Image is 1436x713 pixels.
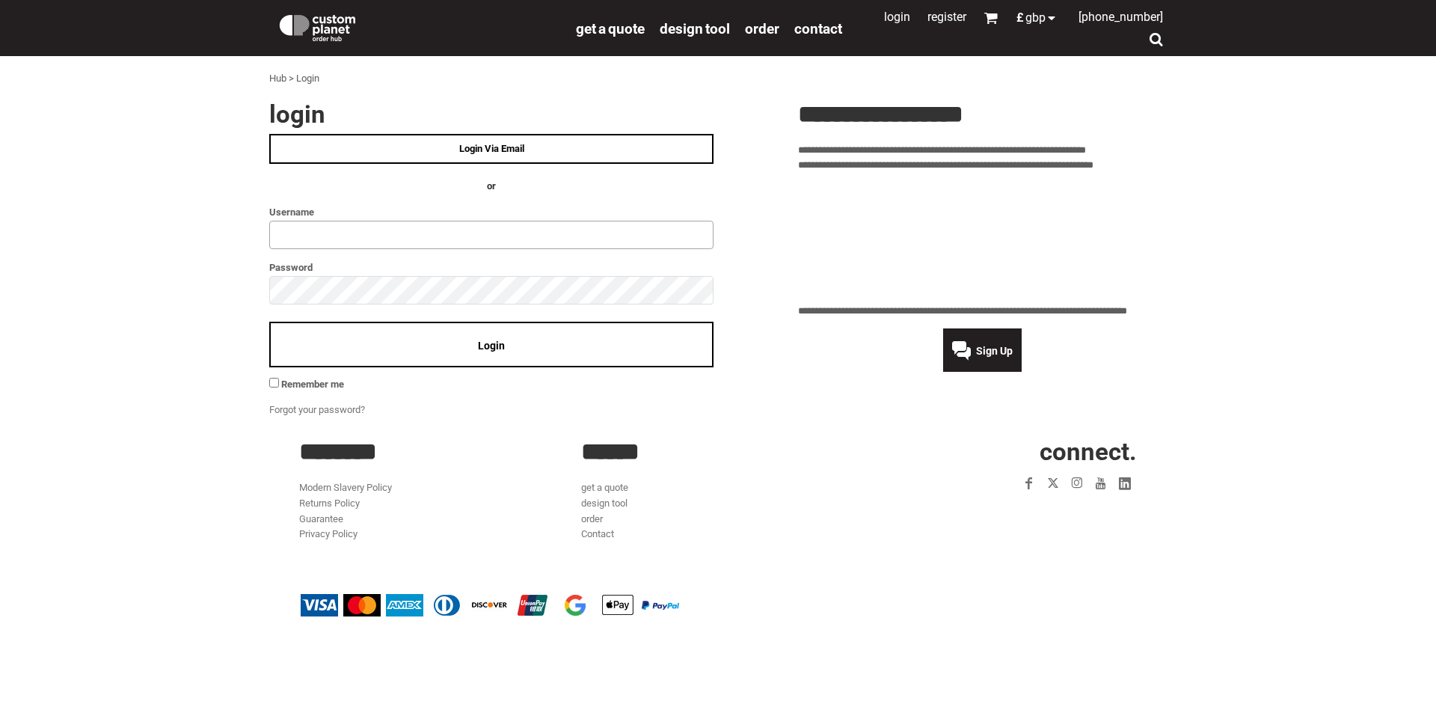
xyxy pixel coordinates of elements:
h4: OR [269,179,714,195]
span: design tool [660,20,730,37]
span: order [745,20,779,37]
img: Diners Club [429,594,466,616]
label: Username [269,204,714,221]
span: GBP [1025,12,1046,24]
a: Modern Slavery Policy [299,482,392,493]
img: Visa [301,594,338,616]
img: American Express [386,594,423,616]
img: Google Pay [556,594,594,616]
label: Password [269,259,714,276]
input: Remember me [269,378,279,388]
a: design tool [581,498,628,509]
a: order [581,513,603,524]
a: Privacy Policy [299,528,358,539]
span: Remember me [281,379,344,390]
h2: CONNECT. [864,439,1137,464]
img: PayPal [642,601,679,610]
a: get a quote [576,19,645,37]
iframe: Customer reviews powered by Trustpilot [798,183,1167,295]
span: Sign Up [976,345,1013,357]
img: Discover [471,594,509,616]
a: Forgot your password? [269,404,365,415]
span: Contact [794,20,842,37]
iframe: Customer reviews powered by Trustpilot [930,504,1137,522]
a: get a quote [581,482,628,493]
a: Login [884,10,910,24]
a: Contact [794,19,842,37]
img: Custom Planet [277,11,358,41]
span: Login Via Email [459,143,524,154]
img: Mastercard [343,594,381,616]
h2: Login [269,102,714,126]
a: Hub [269,73,286,84]
div: > [289,71,294,87]
a: Login Via Email [269,134,714,164]
span: get a quote [576,20,645,37]
a: Contact [581,528,614,539]
div: Login [296,71,319,87]
a: order [745,19,779,37]
span: £ [1016,12,1025,24]
img: China UnionPay [514,594,551,616]
a: Register [927,10,966,24]
img: Apple Pay [599,594,636,616]
a: design tool [660,19,730,37]
a: Custom Planet [269,4,568,49]
a: Guarantee [299,513,343,524]
a: Returns Policy [299,498,360,509]
span: [PHONE_NUMBER] [1078,10,1163,24]
span: Login [478,340,505,352]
